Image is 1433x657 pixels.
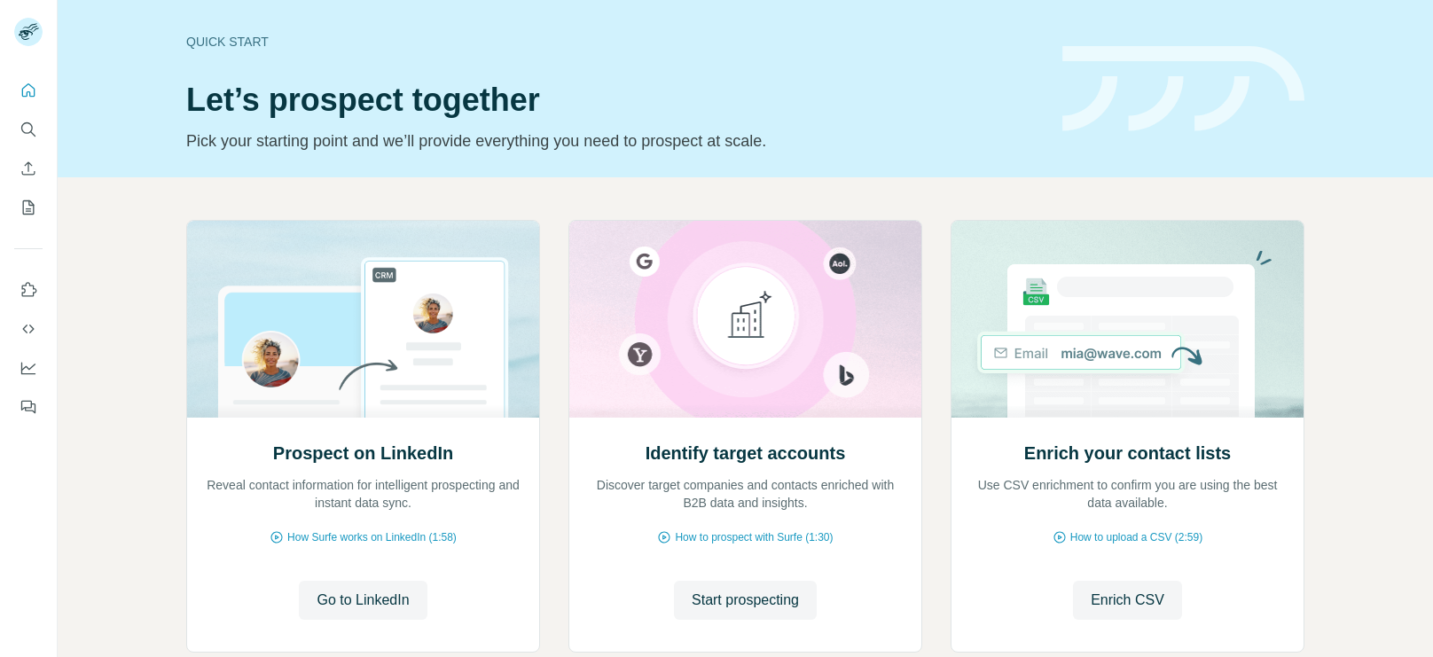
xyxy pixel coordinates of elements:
[1073,581,1182,620] button: Enrich CSV
[205,476,521,512] p: Reveal contact information for intelligent prospecting and instant data sync.
[14,391,43,423] button: Feedback
[287,529,457,545] span: How Surfe works on LinkedIn (1:58)
[186,82,1041,118] h1: Let’s prospect together
[568,221,922,418] img: Identify target accounts
[186,33,1041,51] div: Quick start
[14,192,43,223] button: My lists
[186,221,540,418] img: Prospect on LinkedIn
[951,221,1304,418] img: Enrich your contact lists
[675,529,833,545] span: How to prospect with Surfe (1:30)
[14,153,43,184] button: Enrich CSV
[299,581,427,620] button: Go to LinkedIn
[273,441,453,465] h2: Prospect on LinkedIn
[317,590,409,611] span: Go to LinkedIn
[1091,590,1164,611] span: Enrich CSV
[646,441,846,465] h2: Identify target accounts
[1024,441,1231,465] h2: Enrich your contact lists
[1062,46,1304,132] img: banner
[674,581,817,620] button: Start prospecting
[14,352,43,384] button: Dashboard
[14,313,43,345] button: Use Surfe API
[692,590,799,611] span: Start prospecting
[1070,529,1202,545] span: How to upload a CSV (2:59)
[14,74,43,106] button: Quick start
[969,476,1286,512] p: Use CSV enrichment to confirm you are using the best data available.
[186,129,1041,153] p: Pick your starting point and we’ll provide everything you need to prospect at scale.
[14,274,43,306] button: Use Surfe on LinkedIn
[14,113,43,145] button: Search
[587,476,904,512] p: Discover target companies and contacts enriched with B2B data and insights.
